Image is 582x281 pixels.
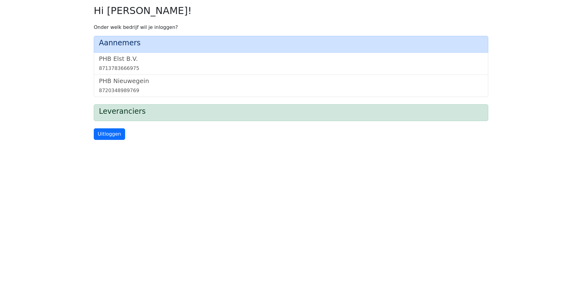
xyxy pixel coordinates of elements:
[99,55,483,72] a: PHB Elst B.V.8713783666975
[99,77,483,85] h5: PHB Nieuwegein
[99,77,483,94] a: PHB Nieuwegein8720348989769
[99,107,483,116] h4: Leveranciers
[94,128,125,140] a: Uitloggen
[99,55,483,62] h5: PHB Elst B.V.
[94,5,488,16] h2: Hi [PERSON_NAME]!
[99,39,483,47] h4: Aannemers
[99,87,483,94] div: 8720348989769
[99,65,483,72] div: 8713783666975
[94,24,488,31] p: Onder welk bedrijf wil je inloggen?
